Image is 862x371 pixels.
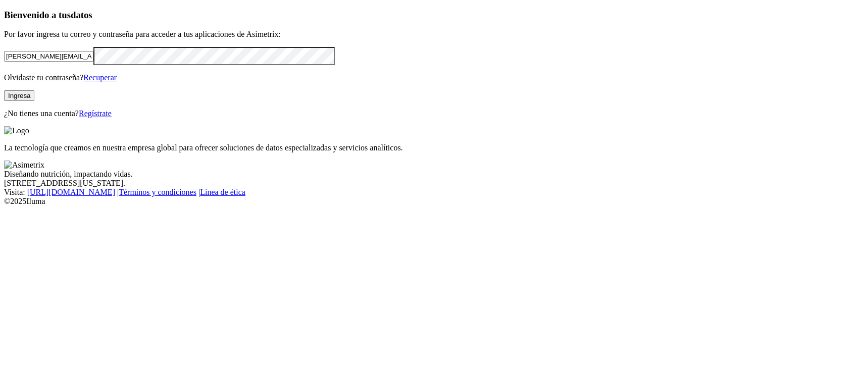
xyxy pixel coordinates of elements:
img: Logo [4,126,29,135]
p: ¿No tienes una cuenta? [4,109,858,118]
div: Visita : | | [4,188,858,197]
div: Diseñando nutrición, impactando vidas. [4,170,858,179]
p: La tecnología que creamos en nuestra empresa global para ofrecer soluciones de datos especializad... [4,143,858,152]
input: Tu correo [4,51,93,62]
button: Ingresa [4,90,34,101]
p: Por favor ingresa tu correo y contraseña para acceder a tus aplicaciones de Asimetrix: [4,30,858,39]
div: [STREET_ADDRESS][US_STATE]. [4,179,858,188]
a: Recuperar [83,73,117,82]
span: datos [71,10,92,20]
a: [URL][DOMAIN_NAME] [27,188,115,196]
a: Términos y condiciones [119,188,196,196]
a: Regístrate [79,109,112,118]
img: Asimetrix [4,161,44,170]
p: Olvidaste tu contraseña? [4,73,858,82]
div: © 2025 Iluma [4,197,858,206]
a: Línea de ética [200,188,245,196]
h3: Bienvenido a tus [4,10,858,21]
